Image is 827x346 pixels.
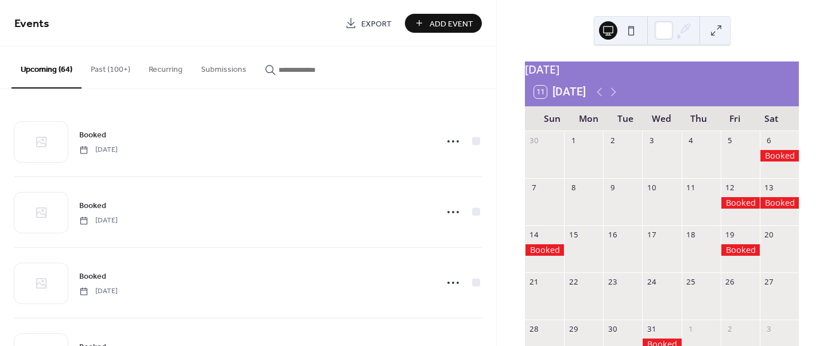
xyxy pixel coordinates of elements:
button: Past (100+) [82,47,140,87]
a: Booked [79,270,106,283]
div: Wed [644,106,681,131]
div: 1 [686,324,696,335]
button: Submissions [192,47,256,87]
div: 30 [607,324,617,335]
span: Booked [79,271,106,283]
span: Booked [79,200,106,212]
div: 9 [607,182,617,193]
span: [DATE] [79,216,118,226]
div: 29 [568,324,578,335]
div: 19 [725,229,735,240]
div: 18 [686,229,696,240]
div: 13 [764,182,774,193]
div: 8 [568,182,578,193]
div: 23 [607,276,617,287]
div: 11 [686,182,696,193]
div: 10 [647,182,657,193]
div: Sun [534,106,571,131]
div: 22 [568,276,578,287]
div: 17 [647,229,657,240]
span: [DATE] [79,145,118,155]
div: 20 [764,229,774,240]
div: 30 [529,135,539,145]
div: 6 [764,135,774,145]
div: Thu [680,106,717,131]
div: 2 [725,324,735,335]
div: Booked [721,197,760,209]
button: Add Event [405,14,482,33]
div: 25 [686,276,696,287]
div: Fri [717,106,753,131]
button: 11[DATE] [530,83,590,101]
div: 5 [725,135,735,145]
div: 4 [686,135,696,145]
div: Booked [721,244,760,256]
span: Booked [79,129,106,141]
a: Booked [79,199,106,212]
span: Add Event [430,18,473,30]
div: 15 [568,229,578,240]
div: 24 [647,276,657,287]
div: Booked [525,244,564,256]
a: Export [337,14,400,33]
div: Booked [760,197,799,209]
div: 7 [529,182,539,193]
div: 12 [725,182,735,193]
div: 28 [529,324,539,335]
button: Recurring [140,47,192,87]
a: Booked [79,128,106,141]
span: Events [14,13,49,35]
div: 27 [764,276,774,287]
span: Export [361,18,392,30]
button: Upcoming (64) [11,47,82,89]
div: 3 [764,324,774,335]
div: 26 [725,276,735,287]
div: Booked [760,150,799,162]
div: 21 [529,276,539,287]
div: Tue [607,106,644,131]
div: 14 [529,229,539,240]
div: 3 [647,135,657,145]
div: Mon [571,106,608,131]
div: 2 [607,135,617,145]
div: 16 [607,229,617,240]
div: [DATE] [525,61,799,78]
span: [DATE] [79,286,118,297]
div: 1 [568,135,578,145]
div: Sat [753,106,790,131]
div: 31 [647,324,657,335]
